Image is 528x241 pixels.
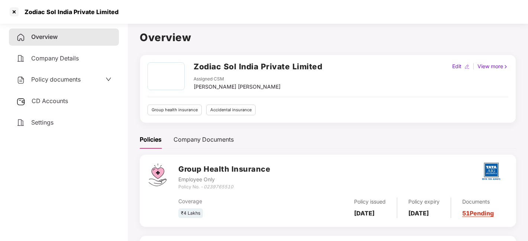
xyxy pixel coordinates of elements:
div: Policy No. - [178,184,270,191]
span: Overview [31,33,58,40]
h3: Group Health Insurance [178,164,270,175]
h1: Overview [140,29,516,46]
img: svg+xml;base64,PHN2ZyB4bWxucz0iaHR0cDovL3d3dy53My5vcmcvMjAwMC9zdmciIHdpZHRoPSIyNCIgaGVpZ2h0PSIyNC... [16,118,25,127]
div: Policies [140,135,162,144]
span: CD Accounts [32,97,68,105]
div: Employee Only [178,175,270,184]
img: svg+xml;base64,PHN2ZyB4bWxucz0iaHR0cDovL3d3dy53My5vcmcvMjAwMC9zdmciIHdpZHRoPSIyNCIgaGVpZ2h0PSIyNC... [16,54,25,63]
img: svg+xml;base64,PHN2ZyB4bWxucz0iaHR0cDovL3d3dy53My5vcmcvMjAwMC9zdmciIHdpZHRoPSIyNCIgaGVpZ2h0PSIyNC... [16,33,25,42]
span: down [106,76,111,82]
i: 0239765510 [204,184,233,189]
h2: Zodiac Sol India Private Limited [194,60,322,73]
div: | [471,62,476,70]
div: Accidental insurance [206,105,256,115]
div: Edit [451,62,463,70]
div: Assigned CSM [194,76,281,83]
b: [DATE] [354,209,375,217]
a: 51 Pending [462,209,494,217]
div: Coverage [178,197,288,205]
div: Group health insurance [148,105,202,115]
div: Zodiac Sol India Private Limited [20,8,119,16]
div: [PERSON_NAME] [PERSON_NAME] [194,83,281,91]
img: editIcon [464,64,470,69]
img: tatag.png [478,158,504,184]
img: rightIcon [503,64,508,69]
img: svg+xml;base64,PHN2ZyB4bWxucz0iaHR0cDovL3d3dy53My5vcmcvMjAwMC9zdmciIHdpZHRoPSI0Ny43MTQiIGhlaWdodD... [149,164,166,186]
div: View more [476,62,510,70]
div: Company Documents [174,135,234,144]
span: Policy documents [31,76,81,83]
img: svg+xml;base64,PHN2ZyB4bWxucz0iaHR0cDovL3d3dy53My5vcmcvMjAwMC9zdmciIHdpZHRoPSIyNCIgaGVpZ2h0PSIyNC... [16,76,25,85]
div: ₹4 Lakhs [178,208,203,218]
div: Documents [462,198,494,206]
div: Policy expiry [408,198,440,206]
img: svg+xml;base64,PHN2ZyB3aWR0aD0iMjUiIGhlaWdodD0iMjQiIHZpZXdCb3g9IjAgMCAyNSAyNCIgZmlsbD0ibm9uZSIgeG... [16,97,26,106]
span: Company Details [31,55,79,62]
div: Policy issued [354,198,386,206]
span: Settings [31,119,54,126]
b: [DATE] [408,209,429,217]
